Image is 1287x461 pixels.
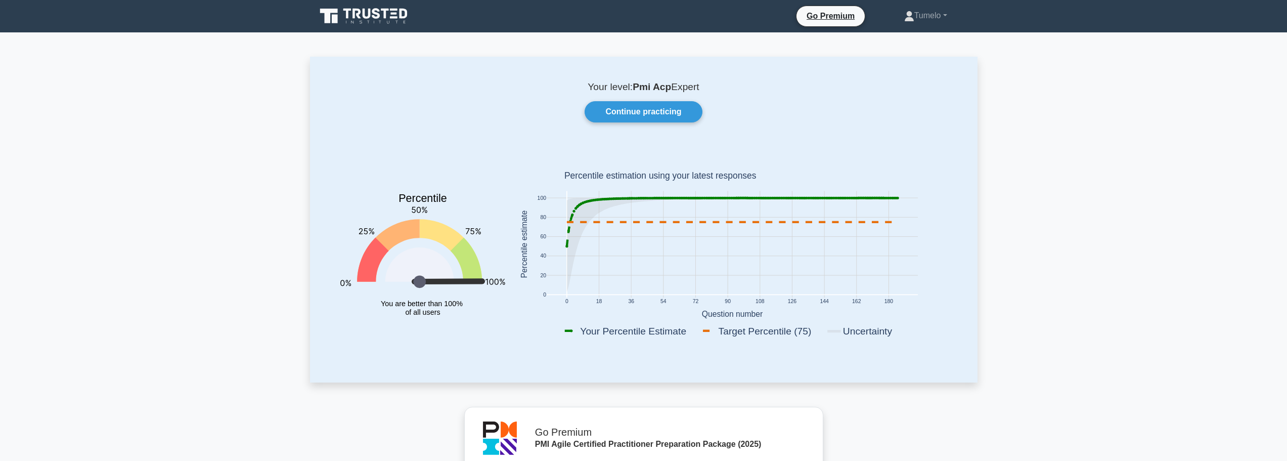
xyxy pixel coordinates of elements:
[585,101,702,122] a: Continue practicing
[660,299,667,305] text: 54
[884,299,893,305] text: 180
[692,299,698,305] text: 72
[880,6,971,26] a: Tumelo
[543,292,546,298] text: 0
[820,299,829,305] text: 144
[701,310,763,318] text: Question number
[537,195,546,201] text: 100
[565,299,568,305] text: 0
[540,215,546,220] text: 80
[540,254,546,259] text: 40
[596,299,602,305] text: 18
[519,211,528,278] text: Percentile estimate
[852,299,861,305] text: 162
[756,299,765,305] text: 108
[398,193,447,205] text: Percentile
[633,81,671,92] b: Pmi Acp
[381,300,463,308] tspan: You are better than 100%
[540,273,546,278] text: 20
[787,299,796,305] text: 126
[405,308,440,316] tspan: of all users
[628,299,634,305] text: 36
[564,171,756,181] text: Percentile estimation using your latest responses
[334,81,953,93] p: Your level: Expert
[801,10,861,22] a: Go Premium
[725,299,731,305] text: 90
[540,234,546,240] text: 60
